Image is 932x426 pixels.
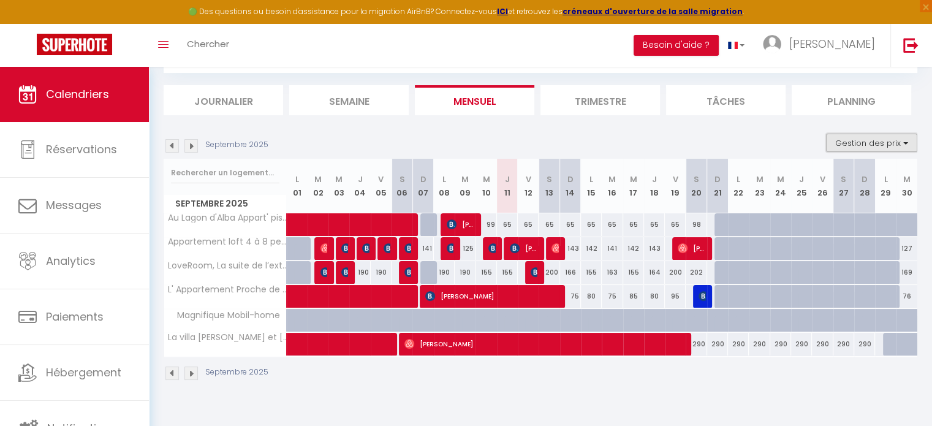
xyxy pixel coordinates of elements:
[349,261,370,284] div: 190
[166,309,283,322] span: Magnifique Mobil-home
[164,195,286,213] span: Septembre 2025
[518,213,539,236] div: 65
[560,213,581,236] div: 65
[673,173,678,185] abbr: V
[539,213,559,236] div: 65
[531,261,537,284] span: [PERSON_NAME]
[623,285,644,308] div: 85
[314,173,322,185] abbr: M
[475,213,496,236] div: 99
[475,159,496,213] th: 10
[434,159,455,213] th: 08
[10,5,47,42] button: Ouvrir le widget de chat LiveChat
[608,173,616,185] abbr: M
[666,85,786,115] li: Tâches
[820,173,825,185] abbr: V
[884,173,887,185] abbr: L
[763,35,781,53] img: ...
[404,261,411,284] span: [PERSON_NAME]
[384,237,390,260] span: [PERSON_NAME]
[686,159,707,213] th: 20
[371,159,392,213] th: 05
[171,162,279,184] input: Rechercher un logement...
[896,261,917,284] div: 169
[699,284,705,308] span: [PERSON_NAME][DEMOGRAPHIC_DATA]
[770,333,791,356] div: 290
[862,173,868,185] abbr: D
[461,173,469,185] abbr: M
[320,237,327,260] span: [PERSON_NAME]
[420,173,426,185] abbr: D
[455,261,475,284] div: 190
[166,285,289,294] span: L' Appartement Proche de la Mer
[178,24,238,67] a: Chercher
[770,159,791,213] th: 24
[404,237,411,260] span: aime MEYGRET
[442,173,446,185] abbr: L
[482,173,490,185] abbr: M
[164,85,283,115] li: Journalier
[447,213,474,236] span: [PERSON_NAME]
[602,159,623,213] th: 16
[812,159,833,213] th: 26
[425,284,557,308] span: [PERSON_NAME]
[792,85,911,115] li: Planning
[896,237,917,260] div: 127
[694,173,699,185] abbr: S
[777,173,784,185] abbr: M
[567,173,574,185] abbr: D
[749,333,770,356] div: 290
[602,213,623,236] div: 65
[623,213,644,236] div: 65
[46,309,104,324] span: Paiements
[46,253,96,268] span: Analytics
[46,142,117,157] span: Réservations
[341,237,348,260] span: [PERSON_NAME]
[46,365,121,380] span: Hébergement
[404,332,682,356] span: [PERSON_NAME]
[665,213,686,236] div: 65
[623,261,644,284] div: 155
[505,173,510,185] abbr: J
[563,6,743,17] a: créneaux d'ouverture de la salle migration
[707,333,728,356] div: 290
[602,261,623,284] div: 163
[602,237,623,260] div: 141
[37,34,112,55] img: Super Booking
[644,285,665,308] div: 80
[630,173,637,185] abbr: M
[371,261,392,284] div: 190
[581,261,602,284] div: 155
[518,159,539,213] th: 12
[686,261,707,284] div: 202
[623,159,644,213] th: 17
[728,159,749,213] th: 22
[896,285,917,308] div: 76
[362,237,369,260] span: [PERSON_NAME] [PERSON_NAME]
[791,333,812,356] div: 290
[799,173,804,185] abbr: J
[581,159,602,213] th: 15
[455,159,475,213] th: 09
[349,159,370,213] th: 04
[46,86,109,102] span: Calendriers
[308,159,328,213] th: 02
[896,159,917,213] th: 30
[581,213,602,236] div: 65
[341,261,348,284] span: [PERSON_NAME]
[841,173,846,185] abbr: S
[526,173,531,185] abbr: V
[714,173,721,185] abbr: D
[644,159,665,213] th: 18
[903,173,911,185] abbr: M
[497,159,518,213] th: 11
[412,159,433,213] th: 07
[644,261,665,284] div: 164
[756,173,763,185] abbr: M
[833,159,854,213] th: 27
[475,261,496,284] div: 155
[510,237,537,260] span: [PERSON_NAME]
[665,285,686,308] div: 95
[335,173,343,185] abbr: M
